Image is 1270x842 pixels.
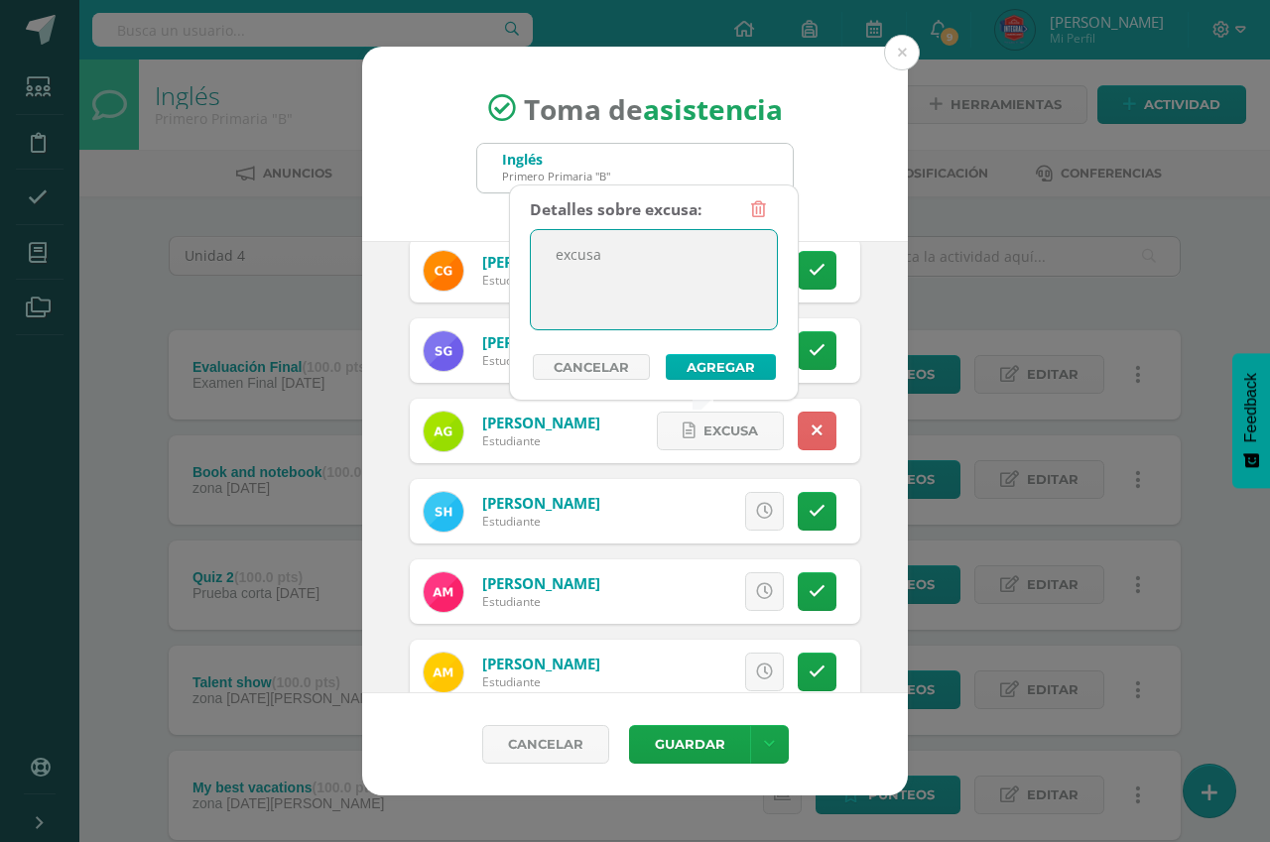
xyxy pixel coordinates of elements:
[482,725,609,764] a: Cancelar
[424,412,463,451] img: b77c39a47366452473f10bc3f7778bf7.png
[482,252,600,272] a: [PERSON_NAME]
[524,89,783,127] span: Toma de
[502,169,610,183] div: Primero Primaria "B"
[424,331,463,371] img: 103b8c14c6da7ecbe2e7bdd18ce73c67.png
[703,413,758,449] span: Excusa
[643,89,783,127] strong: asistencia
[482,332,760,352] a: [PERSON_NAME], [GEOGRAPHIC_DATA]
[1232,353,1270,488] button: Feedback - Mostrar encuesta
[424,653,463,692] img: 2c1c71ee7bf8c4467b95ba09615caa27.png
[502,150,610,169] div: Inglés
[533,354,650,380] a: Cancelar
[482,573,600,593] a: [PERSON_NAME]
[482,413,600,432] a: [PERSON_NAME]
[1242,373,1260,442] span: Feedback
[482,654,600,673] a: [PERSON_NAME]
[530,190,701,229] div: Detalles sobre excusa:
[482,493,600,513] a: [PERSON_NAME]
[657,412,784,450] a: Excusa
[482,432,600,449] div: Estudiante
[482,673,600,690] div: Estudiante
[482,352,720,369] div: Estudiante
[482,272,600,289] div: Estudiante
[424,492,463,532] img: bb0e83b5dd700fe7de3179a45818f75f.png
[477,144,793,192] input: Busca un grado o sección aquí...
[482,513,600,530] div: Estudiante
[666,354,776,380] button: Agregar
[424,572,463,612] img: 820da6724208d1003b73f353922768ac.png
[629,725,750,764] button: Guardar
[424,251,463,291] img: 6b32bc23acfc053a5006c23fbd110e56.png
[884,35,920,70] button: Close (Esc)
[482,593,600,610] div: Estudiante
